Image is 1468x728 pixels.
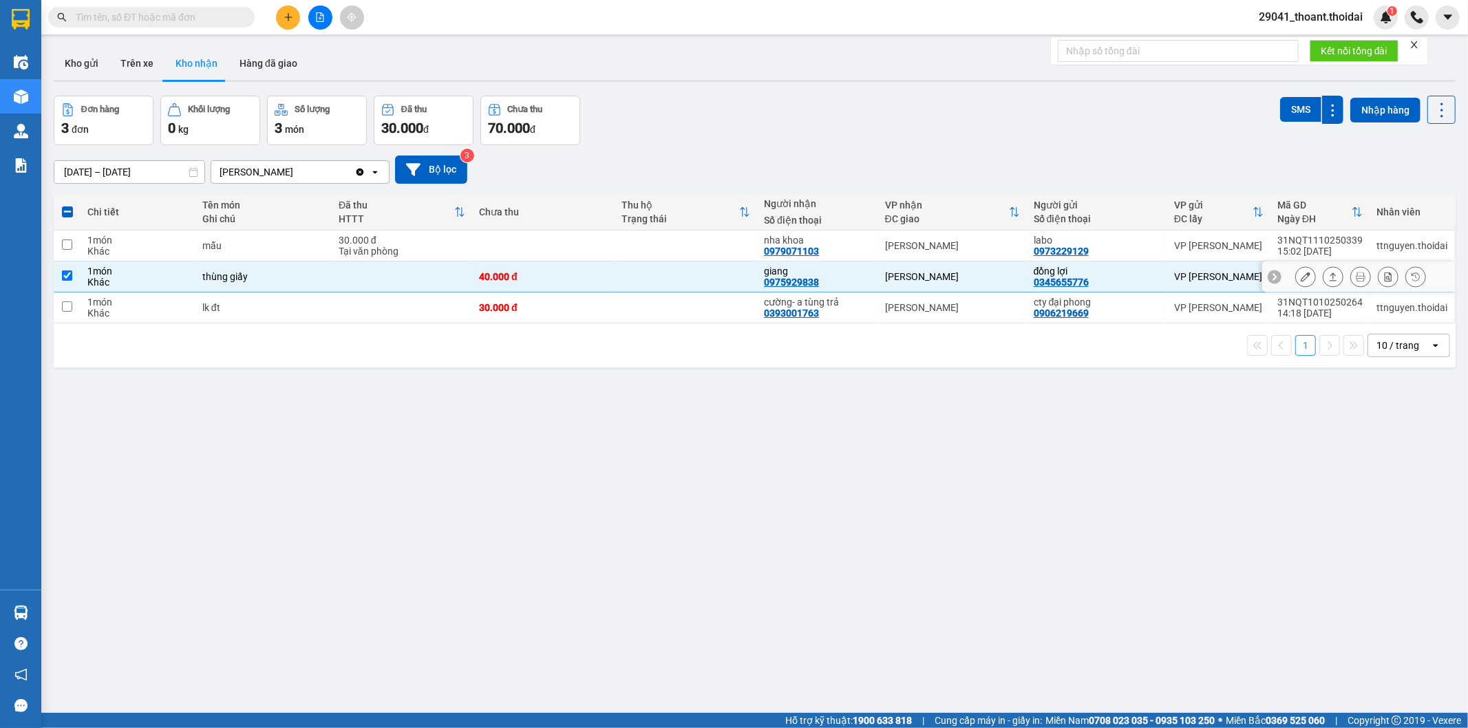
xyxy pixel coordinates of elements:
[275,120,282,136] span: 3
[87,266,189,277] div: 1 món
[57,12,67,22] span: search
[508,105,543,114] div: Chưa thu
[1277,213,1352,224] div: Ngày ĐH
[1376,240,1447,251] div: ttnguyen.thoidai
[1295,335,1316,356] button: 1
[1277,297,1363,308] div: 31NQT1010250264
[178,124,189,135] span: kg
[1034,213,1160,224] div: Số điện thoại
[87,206,189,217] div: Chi tiết
[1411,11,1423,23] img: phone-icon
[339,213,454,224] div: HTTT
[885,200,1009,211] div: VP nhận
[1167,194,1270,231] th: Toggle SortBy
[354,167,365,178] svg: Clear value
[332,194,472,231] th: Toggle SortBy
[1270,194,1370,231] th: Toggle SortBy
[1321,43,1387,58] span: Kết nối tổng đài
[1335,713,1337,728] span: |
[202,200,325,211] div: Tên món
[164,47,228,80] button: Kho nhận
[61,120,69,136] span: 3
[347,12,357,22] span: aim
[14,606,28,620] img: warehouse-icon
[1277,200,1352,211] div: Mã GD
[922,713,924,728] span: |
[885,271,1020,282] div: [PERSON_NAME]
[14,55,28,69] img: warehouse-icon
[1376,302,1447,313] div: ttnguyen.thoidai
[339,200,454,211] div: Đã thu
[764,198,871,209] div: Người nhận
[1058,40,1299,62] input: Nhập số tổng đài
[381,120,423,136] span: 30.000
[1442,11,1454,23] span: caret-down
[1034,235,1160,246] div: labo
[295,165,296,179] input: Selected Lý Nhân.
[1045,713,1215,728] span: Miền Nam
[87,277,189,288] div: Khác
[1277,308,1363,319] div: 14:18 [DATE]
[1376,206,1447,217] div: Nhân viên
[276,6,300,30] button: plus
[87,235,189,246] div: 1 món
[1174,240,1264,251] div: VP [PERSON_NAME]
[764,308,819,319] div: 0393001763
[1392,716,1401,725] span: copyright
[764,277,819,288] div: 0975929838
[160,96,260,145] button: Khối lượng0kg
[12,9,30,30] img: logo-vxr
[54,96,153,145] button: Đơn hàng3đơn
[764,266,871,277] div: giang
[615,194,757,231] th: Toggle SortBy
[1410,40,1419,50] span: close
[1248,8,1374,25] span: 29041_thoant.thoidai
[764,215,871,226] div: Số điện thoại
[315,12,325,22] span: file-add
[885,302,1020,313] div: [PERSON_NAME]
[285,124,304,135] span: món
[54,161,204,183] input: Select a date range.
[1295,266,1316,287] div: Sửa đơn hàng
[530,124,535,135] span: đ
[339,246,465,257] div: Tại văn phòng
[1034,246,1089,257] div: 0973229129
[764,297,871,308] div: cường- a tùng trả
[87,246,189,257] div: Khác
[340,6,364,30] button: aim
[220,165,293,179] div: [PERSON_NAME]
[1174,200,1253,211] div: VP gửi
[878,194,1027,231] th: Toggle SortBy
[488,120,530,136] span: 70.000
[109,47,164,80] button: Trên xe
[1089,715,1215,726] strong: 0708 023 035 - 0935 103 250
[308,6,332,30] button: file-add
[1380,11,1392,23] img: icon-new-feature
[339,235,465,246] div: 30.000 đ
[1350,98,1421,122] button: Nhập hàng
[1280,97,1321,122] button: SMS
[1034,266,1160,277] div: đồng lợi
[1226,713,1325,728] span: Miền Bắc
[14,158,28,173] img: solution-icon
[1034,277,1089,288] div: 0345655776
[202,213,325,224] div: Ghi chú
[14,668,28,681] span: notification
[1323,266,1343,287] div: Giao hàng
[1310,40,1398,62] button: Kết nối tổng đài
[1277,235,1363,246] div: 31NQT1110250339
[1387,6,1397,16] sup: 1
[935,713,1042,728] span: Cung cấp máy in - giấy in:
[1034,200,1160,211] div: Người gửi
[267,96,367,145] button: Số lượng3món
[14,124,28,138] img: warehouse-icon
[1436,6,1460,30] button: caret-down
[202,240,325,251] div: mẫu
[401,105,427,114] div: Đã thu
[1174,302,1264,313] div: VP [PERSON_NAME]
[295,105,330,114] div: Số lượng
[621,213,739,224] div: Trạng thái
[479,271,608,282] div: 40.000 đ
[785,713,912,728] span: Hỗ trợ kỹ thuật:
[374,96,474,145] button: Đã thu30.000đ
